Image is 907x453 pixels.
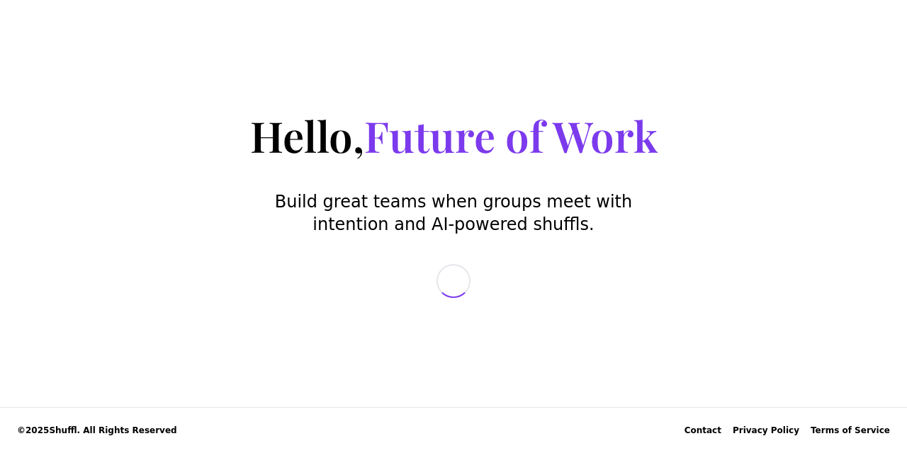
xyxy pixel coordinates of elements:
[733,425,799,436] a: Privacy Policy
[811,425,890,436] a: Terms of Service
[17,425,177,436] span: © 2025 Shuffl. All Rights Reserved
[272,190,635,236] p: Build great teams when groups meet with intention and AI-powered shuffls.
[685,425,721,436] div: Contact
[364,107,658,164] span: Future of Work
[250,109,658,162] h1: Hello,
